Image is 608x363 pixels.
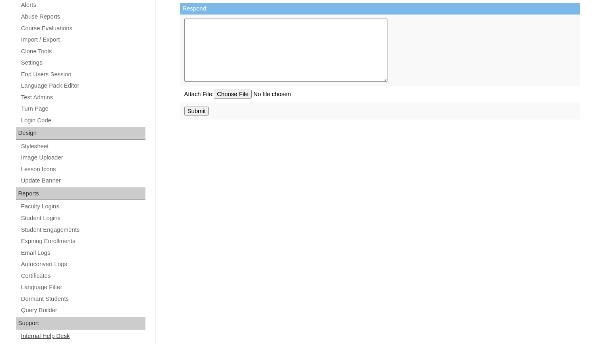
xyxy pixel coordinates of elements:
input: Submit [184,107,209,115]
label: Respond: [183,5,208,12]
a: Internal Help Desk [20,331,145,341]
a: Email Logs [20,248,145,258]
a: Faculty Logins [20,201,145,212]
a: Clone Tools [20,46,145,57]
a: Login Code [20,115,145,126]
div: Reports [16,187,145,200]
a: Abuse Reports [20,12,145,22]
a: Student Logins [20,213,145,223]
a: Stylesheet [20,141,145,151]
a: Certificates [20,271,145,281]
a: Language Pack Editor [20,81,145,91]
a: Autoconvert Logs [20,259,145,269]
a: Course Evaluations [20,23,145,34]
a: Student Engagements [20,225,145,235]
a: Import / Export [20,35,145,45]
td: Attach File: [180,86,580,103]
a: Language Filter [20,282,145,292]
div: Design [16,127,145,140]
a: Turn Page [20,104,145,114]
a: Update Banner [20,176,145,186]
a: Query Builder [20,305,145,315]
a: End Users Session [20,69,145,80]
a: Settings [20,58,145,68]
a: Test Admins [20,92,145,103]
div: Support [16,317,145,330]
a: Dormant Students [20,294,145,304]
a: Expiring Enrollments [20,236,145,246]
a: Image Uploader [20,153,145,163]
a: Lesson Icons [20,164,145,174]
